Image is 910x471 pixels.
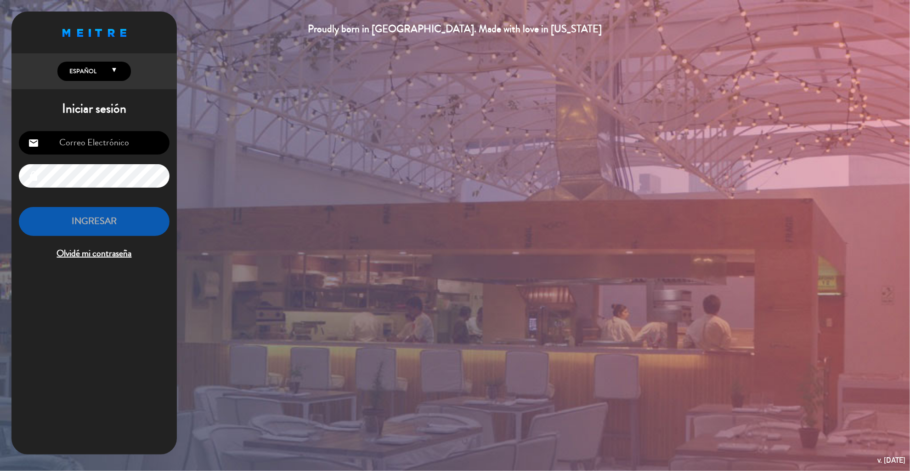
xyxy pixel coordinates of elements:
span: Español [67,67,96,76]
span: Olvidé mi contraseña [19,246,170,261]
i: lock [28,171,39,182]
input: Correo Electrónico [19,131,170,155]
h1: Iniciar sesión [11,101,177,117]
i: email [28,138,39,149]
button: INGRESAR [19,207,170,236]
div: v. [DATE] [877,454,905,466]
